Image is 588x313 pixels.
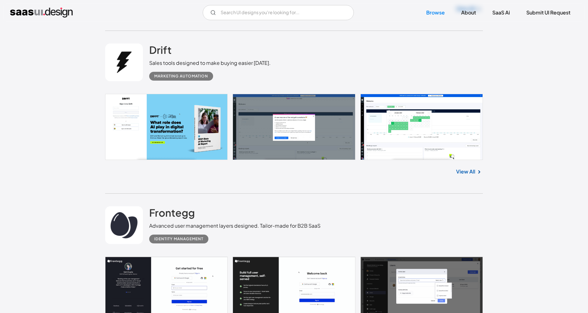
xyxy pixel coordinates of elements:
a: Drift [149,43,172,59]
a: SaaS Ai [485,6,517,20]
a: home [10,8,73,18]
a: About [454,6,483,20]
div: Identity Management [154,235,203,243]
input: Search UI designs you're looking for... [203,5,354,20]
h2: Drift [149,43,172,56]
div: Marketing Automation [154,72,208,80]
div: Sales tools designed to make buying easier [DATE]. [149,59,271,67]
div: Advanced user management layers designed. Tailor-made for B2B SaaS [149,222,320,230]
a: View All [456,168,475,175]
a: Frontegg [149,206,195,222]
form: Email Form [203,5,354,20]
h2: Frontegg [149,206,195,219]
a: Submit UI Request [519,6,578,20]
a: Browse [419,6,452,20]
